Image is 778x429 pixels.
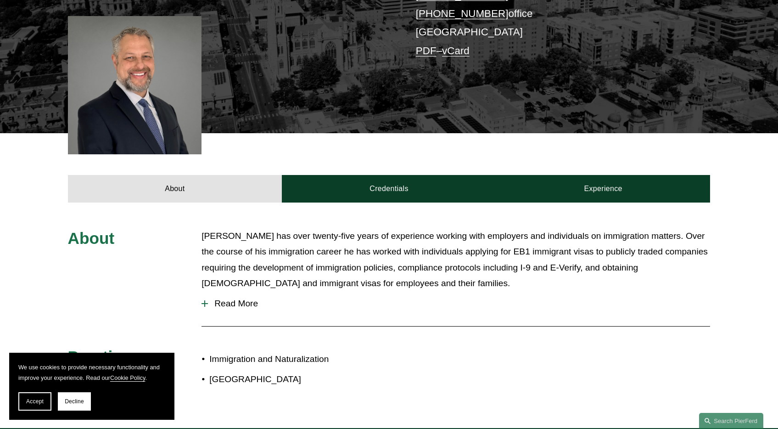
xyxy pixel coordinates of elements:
[18,392,51,411] button: Accept
[68,229,115,247] span: About
[209,372,389,388] p: [GEOGRAPHIC_DATA]
[201,292,710,316] button: Read More
[26,398,44,405] span: Accept
[699,413,763,429] a: Search this site
[442,45,470,56] a: vCard
[208,299,710,309] span: Read More
[18,362,165,383] p: We use cookies to provide necessary functionality and improve your experience. Read our .
[416,8,509,19] a: [PHONE_NUMBER]
[68,175,282,203] a: About
[68,348,140,366] span: Practices
[282,175,496,203] a: Credentials
[496,175,711,203] a: Experience
[58,392,91,411] button: Decline
[65,398,84,405] span: Decline
[201,228,710,292] p: [PERSON_NAME] has over twenty-five years of experience working with employers and individuals on ...
[416,45,437,56] a: PDF
[209,351,389,367] p: Immigration and Naturalization
[110,374,146,381] a: Cookie Policy
[9,353,174,420] section: Cookie banner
